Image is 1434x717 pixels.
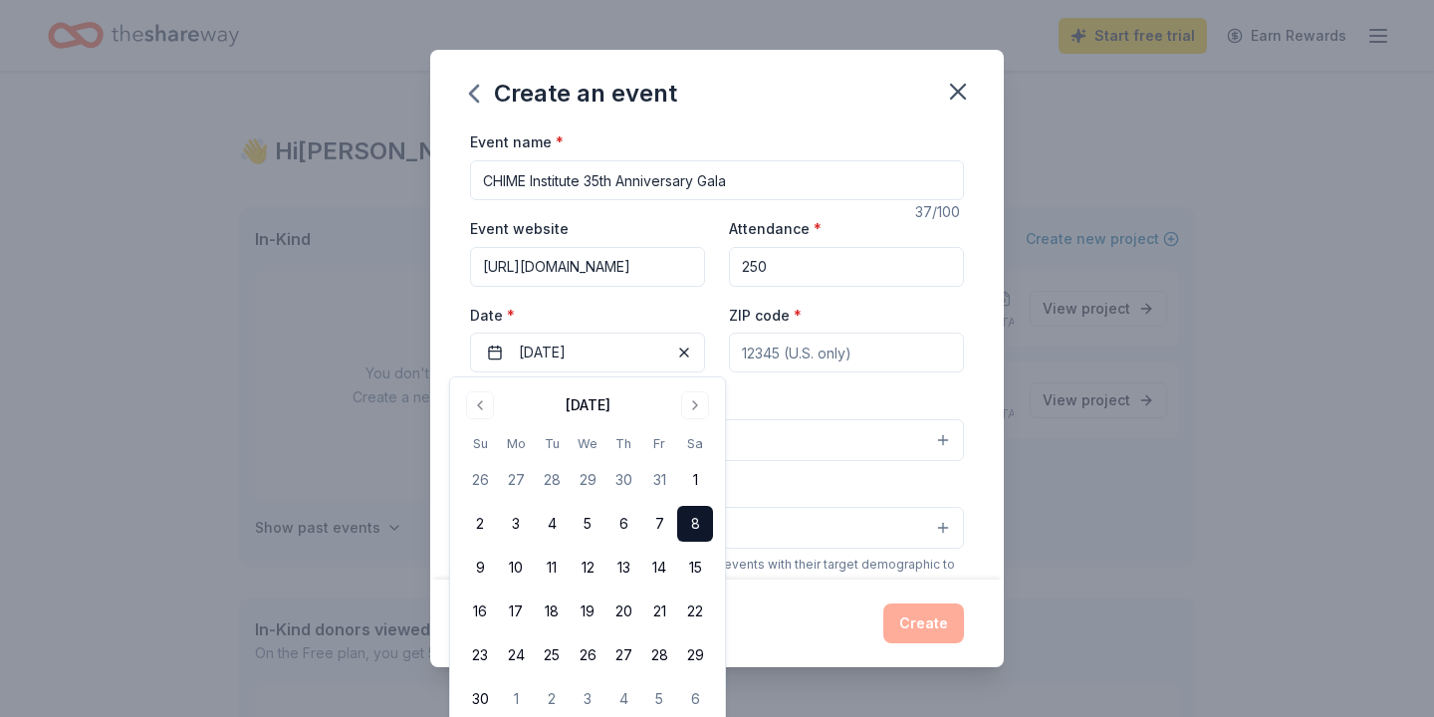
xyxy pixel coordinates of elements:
[498,637,534,673] button: 24
[729,219,822,239] label: Attendance
[677,506,713,542] button: 8
[605,550,641,586] button: 13
[641,433,677,454] th: Friday
[498,433,534,454] th: Monday
[570,681,605,717] button: 3
[605,681,641,717] button: 4
[677,594,713,629] button: 22
[470,306,705,326] label: Date
[677,637,713,673] button: 29
[498,550,534,586] button: 10
[570,506,605,542] button: 5
[641,594,677,629] button: 21
[470,160,964,200] input: Spring Fundraiser
[570,550,605,586] button: 12
[470,247,705,287] input: https://www...
[470,219,569,239] label: Event website
[605,433,641,454] th: Thursday
[462,637,498,673] button: 23
[470,78,677,110] div: Create an event
[729,333,964,372] input: 12345 (U.S. only)
[462,550,498,586] button: 9
[534,681,570,717] button: 2
[570,462,605,498] button: 29
[498,681,534,717] button: 1
[534,506,570,542] button: 4
[570,594,605,629] button: 19
[534,433,570,454] th: Tuesday
[534,594,570,629] button: 18
[534,462,570,498] button: 28
[605,462,641,498] button: 30
[605,506,641,542] button: 6
[462,594,498,629] button: 16
[605,637,641,673] button: 27
[729,247,964,287] input: 20
[641,681,677,717] button: 5
[498,594,534,629] button: 17
[498,506,534,542] button: 3
[677,550,713,586] button: 15
[677,433,713,454] th: Saturday
[534,637,570,673] button: 25
[677,462,713,498] button: 1
[641,506,677,542] button: 7
[462,681,498,717] button: 30
[681,391,709,419] button: Go to next month
[466,391,494,419] button: Go to previous month
[641,637,677,673] button: 28
[534,550,570,586] button: 11
[462,506,498,542] button: 2
[470,132,564,152] label: Event name
[570,637,605,673] button: 26
[462,433,498,454] th: Sunday
[729,306,802,326] label: ZIP code
[915,200,964,224] div: 37 /100
[462,462,498,498] button: 26
[641,462,677,498] button: 31
[605,594,641,629] button: 20
[498,462,534,498] button: 27
[570,433,605,454] th: Wednesday
[470,333,705,372] button: [DATE]
[641,550,677,586] button: 14
[677,681,713,717] button: 6
[566,393,610,417] div: [DATE]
